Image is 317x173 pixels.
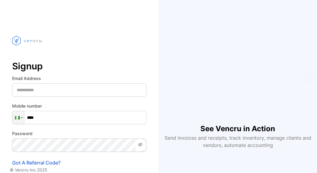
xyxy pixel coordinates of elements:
[174,24,301,114] iframe: YouTube video player
[12,24,43,57] img: vencru logo
[12,75,146,82] label: Email Address
[12,130,146,137] label: Password
[12,111,24,124] div: Nigeria: + 234
[200,114,275,134] h1: See Vencru in Action
[12,103,146,109] label: Mobile number
[158,134,317,149] p: Send invoices and receipts, track inventory, manage clients and vendors, automate accounting
[12,159,146,166] p: Got A Referral Code?
[12,59,146,73] p: Signup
